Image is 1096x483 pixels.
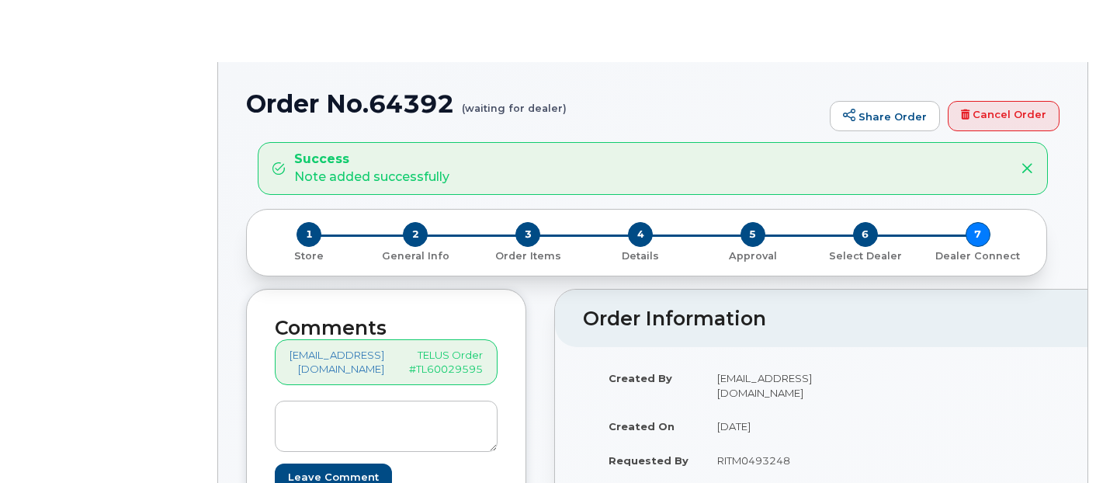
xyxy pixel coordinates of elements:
strong: Created On [609,420,675,433]
span: 3 [515,222,540,247]
small: (waiting for dealer) [462,90,567,114]
strong: Requested By [609,454,688,467]
strong: Created By [609,372,672,384]
div: Note added successfully [294,151,449,186]
span: 6 [853,222,878,247]
td: RITM0493248 [703,443,865,478]
p: Store [265,249,353,263]
span: 5 [740,222,765,247]
p: TELUS Order #TL60029595 [409,348,483,377]
td: [EMAIL_ADDRESS][DOMAIN_NAME] [703,361,865,409]
strong: Success [294,151,449,169]
a: 3 Order Items [472,247,584,263]
a: 6 Select Dealer [809,247,921,263]
span: 1 [297,222,321,247]
span: 2 [403,222,428,247]
h2: Comments [275,318,498,339]
h2: Order Information [583,308,1091,330]
a: Cancel Order [948,101,1060,132]
td: [DATE] [703,409,865,443]
a: [EMAIL_ADDRESS][DOMAIN_NAME] [290,348,384,377]
p: Order Items [478,249,578,263]
p: General Info [366,249,466,263]
a: 4 Details [584,247,697,263]
span: 4 [628,222,653,247]
a: Share Order [830,101,940,132]
p: Approval [702,249,803,263]
h1: Order No.64392 [246,90,822,117]
a: 1 Store [259,247,359,263]
p: Details [591,249,691,263]
a: 5 Approval [696,247,809,263]
p: Select Dealer [815,249,915,263]
a: 2 General Info [359,247,472,263]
